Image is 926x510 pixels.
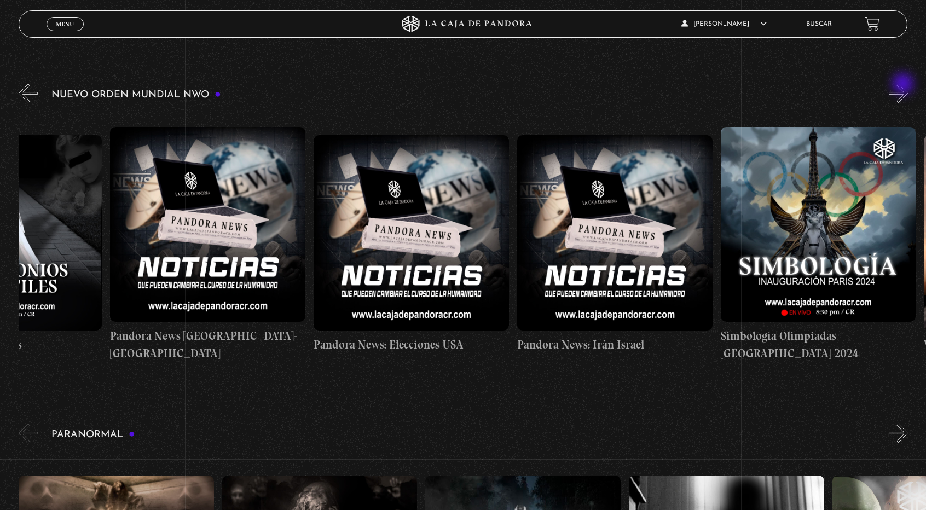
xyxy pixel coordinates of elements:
[721,111,916,378] a: Simbología Olimpiadas [GEOGRAPHIC_DATA] 2024
[56,21,74,27] span: Menu
[110,327,305,362] h4: Pandora News [GEOGRAPHIC_DATA]-[GEOGRAPHIC_DATA]
[806,21,832,27] a: Buscar
[314,111,509,378] a: Pandora News: Elecciones USA
[19,424,38,443] button: Previous
[517,336,713,353] h4: Pandora News: Irán Israel
[889,424,908,443] button: Next
[889,84,908,103] button: Next
[51,90,221,100] h3: Nuevo Orden Mundial NWO
[110,111,305,378] a: Pandora News [GEOGRAPHIC_DATA]-[GEOGRAPHIC_DATA]
[19,84,38,103] button: Previous
[721,327,916,362] h4: Simbología Olimpiadas [GEOGRAPHIC_DATA] 2024
[314,336,509,353] h4: Pandora News: Elecciones USA
[52,30,78,37] span: Cerrar
[681,21,767,27] span: [PERSON_NAME]
[51,430,135,440] h3: Paranormal
[865,16,879,31] a: View your shopping cart
[517,111,713,378] a: Pandora News: Irán Israel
